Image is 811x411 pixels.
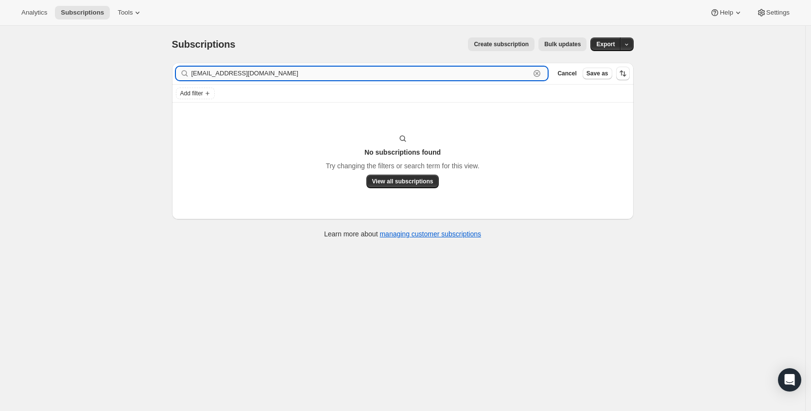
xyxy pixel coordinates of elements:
span: Analytics [21,9,47,17]
button: Cancel [553,68,580,79]
button: Export [590,37,621,51]
span: Save as [587,70,608,77]
span: View all subscriptions [372,178,433,185]
span: Bulk updates [544,40,581,48]
h3: No subscriptions found [364,147,441,157]
button: Tools [112,6,148,19]
button: Clear [532,69,542,78]
span: Subscriptions [61,9,104,17]
button: Analytics [16,6,53,19]
button: Add filter [176,88,215,99]
button: Sort the results [616,67,630,80]
span: Add filter [180,89,203,97]
span: Help [720,9,733,17]
button: Create subscription [468,37,535,51]
a: managing customer subscriptions [380,230,481,238]
span: Export [596,40,615,48]
input: Filter subscribers [191,67,531,80]
span: Settings [766,9,790,17]
p: Learn more about [324,229,481,239]
button: Subscriptions [55,6,110,19]
button: Settings [751,6,795,19]
span: Create subscription [474,40,529,48]
span: Tools [118,9,133,17]
span: Cancel [557,70,576,77]
div: Open Intercom Messenger [778,368,801,392]
span: Subscriptions [172,39,236,50]
button: Save as [583,68,612,79]
button: Bulk updates [538,37,587,51]
p: Try changing the filters or search term for this view. [326,161,479,171]
button: Help [704,6,748,19]
button: View all subscriptions [366,175,439,188]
